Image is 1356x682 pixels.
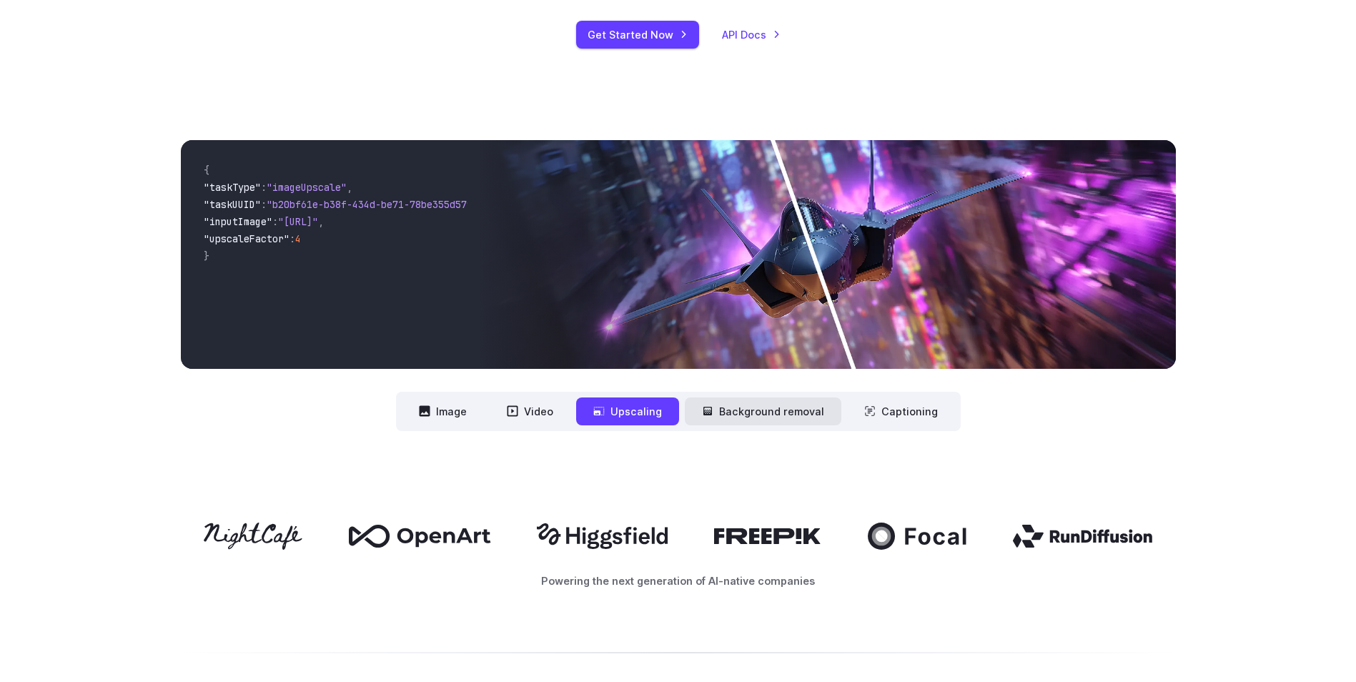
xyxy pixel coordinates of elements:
span: : [272,215,278,228]
span: "imageUpscale" [267,181,347,194]
span: "[URL]" [278,215,318,228]
span: "b20bf61e-b38f-434d-be71-78be355d5795" [267,198,484,211]
button: Image [402,397,484,425]
span: : [261,181,267,194]
a: API Docs [722,26,781,43]
span: "inputImage" [204,215,272,228]
button: Video [490,397,570,425]
button: Background removal [685,397,841,425]
span: : [261,198,267,211]
span: } [204,249,209,262]
a: Get Started Now [576,21,699,49]
span: "upscaleFactor" [204,232,289,245]
span: : [289,232,295,245]
img: Futuristic stealth jet streaking through a neon-lit cityscape with glowing purple exhaust [479,140,1175,369]
span: 4 [295,232,301,245]
span: , [318,215,324,228]
button: Captioning [847,397,955,425]
button: Upscaling [576,397,679,425]
p: Powering the next generation of AI-native companies [181,573,1176,589]
span: "taskType" [204,181,261,194]
span: , [347,181,352,194]
span: "taskUUID" [204,198,261,211]
span: { [204,164,209,177]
